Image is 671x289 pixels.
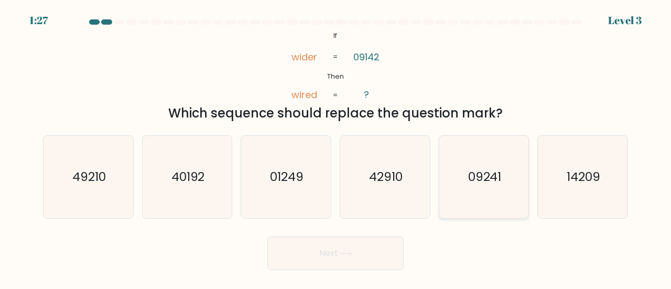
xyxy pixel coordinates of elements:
tspan: If [334,31,338,40]
text: 49210 [72,168,106,185]
tspan: 09142 [353,50,380,63]
div: Level 3 [608,13,642,28]
tspan: = [333,52,338,61]
text: 14209 [567,168,600,185]
svg: @import url('[URL][DOMAIN_NAME]); [276,29,395,102]
div: Which sequence should replace the question mark? [49,104,622,123]
tspan: wired [291,88,317,101]
text: 09241 [468,168,502,185]
div: 1:27 [29,13,48,28]
button: Next [267,237,404,270]
text: 01249 [270,168,304,185]
tspan: wider [291,50,317,63]
tspan: Then [327,72,344,81]
text: 40192 [171,168,205,185]
tspan: ? [364,88,369,101]
tspan: = [333,91,338,100]
text: 42910 [369,168,403,185]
